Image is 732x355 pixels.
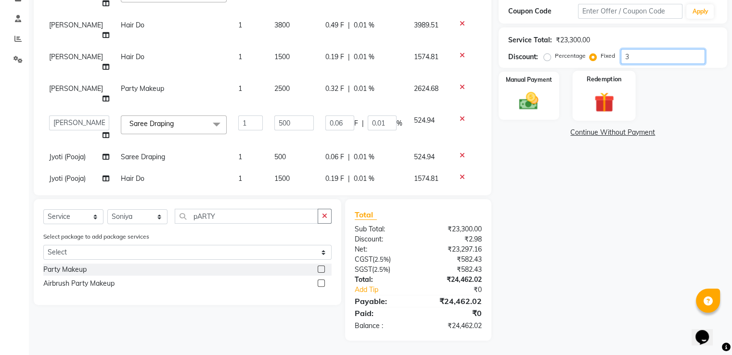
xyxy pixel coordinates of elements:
[397,118,402,128] span: %
[348,20,350,30] span: |
[325,152,344,162] span: 0.06 F
[354,84,374,94] span: 0.01 %
[418,254,489,265] div: ₹582.43
[418,265,489,275] div: ₹582.43
[355,255,372,264] span: CGST
[355,265,372,274] span: SGST
[347,265,418,275] div: ( )
[418,234,489,244] div: ₹2.98
[348,84,350,94] span: |
[513,90,544,112] img: _cash.svg
[508,6,578,16] div: Coupon Code
[347,234,418,244] div: Discount:
[347,307,418,319] div: Paid:
[238,21,242,29] span: 1
[43,279,115,289] div: Airbrush Party Makeup
[274,21,290,29] span: 3800
[348,52,350,62] span: |
[325,52,344,62] span: 0.19 F
[49,152,86,161] span: Jyoti (Pooja)
[274,52,290,61] span: 1500
[121,152,165,161] span: Saree Draping
[49,84,103,93] span: [PERSON_NAME]
[121,21,144,29] span: Hair Do
[414,84,438,93] span: 2624.68
[238,84,242,93] span: 1
[347,321,418,331] div: Balance :
[686,4,714,19] button: Apply
[49,52,103,61] span: [PERSON_NAME]
[418,295,489,307] div: ₹24,462.02
[347,244,418,254] div: Net:
[508,52,538,62] div: Discount:
[325,20,344,30] span: 0.49 F
[556,35,590,45] div: ₹23,300.00
[418,224,489,234] div: ₹23,300.00
[129,119,174,128] span: Saree Draping
[418,244,489,254] div: ₹23,297.16
[414,152,435,161] span: 524.94
[43,265,87,275] div: Party Makeup
[418,275,489,285] div: ₹24,462.02
[238,174,242,183] span: 1
[588,90,620,114] img: _gift.svg
[355,210,377,220] span: Total
[325,174,344,184] span: 0.19 F
[274,174,290,183] span: 1500
[506,76,552,84] label: Manual Payment
[508,35,552,45] div: Service Total:
[418,321,489,331] div: ₹24,462.02
[354,118,358,128] span: F
[414,21,438,29] span: 3989.51
[354,174,374,184] span: 0.01 %
[374,266,388,273] span: 2.5%
[49,21,103,29] span: [PERSON_NAME]
[587,75,621,84] label: Redemption
[414,174,438,183] span: 1574.81
[274,152,286,161] span: 500
[49,174,86,183] span: Jyoti (Pooja)
[238,152,242,161] span: 1
[418,307,489,319] div: ₹0
[354,152,374,162] span: 0.01 %
[430,285,488,295] div: ₹0
[362,118,364,128] span: |
[274,84,290,93] span: 2500
[555,51,586,60] label: Percentage
[692,317,722,345] iframe: chat widget
[347,285,430,295] a: Add Tip
[347,254,418,265] div: ( )
[325,84,344,94] span: 0.32 F
[174,119,178,128] a: x
[374,255,389,263] span: 2.5%
[347,224,418,234] div: Sub Total:
[121,52,144,61] span: Hair Do
[578,4,683,19] input: Enter Offer / Coupon Code
[43,232,149,241] label: Select package to add package services
[414,52,438,61] span: 1574.81
[348,174,350,184] span: |
[121,174,144,183] span: Hair Do
[348,152,350,162] span: |
[501,127,725,138] a: Continue Without Payment
[354,20,374,30] span: 0.01 %
[601,51,615,60] label: Fixed
[347,275,418,285] div: Total:
[238,52,242,61] span: 1
[347,295,418,307] div: Payable:
[121,84,164,93] span: Party Makeup
[175,209,318,224] input: Search or Scan
[354,52,374,62] span: 0.01 %
[414,116,435,125] span: 524.94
